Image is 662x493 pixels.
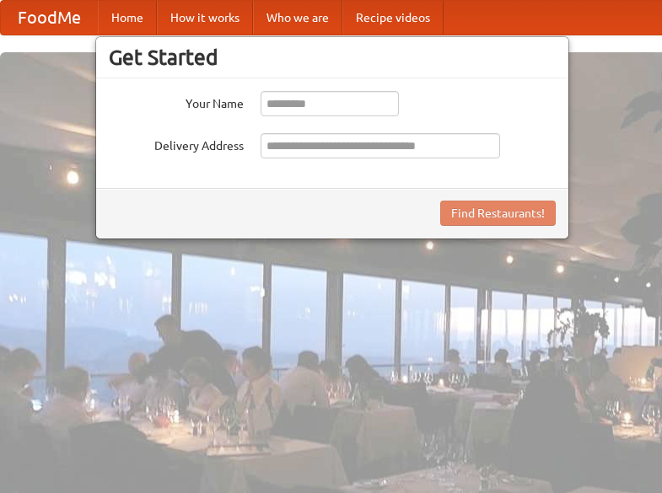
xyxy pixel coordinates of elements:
[109,91,244,112] label: Your Name
[440,201,556,226] button: Find Restaurants!
[342,1,444,35] a: Recipe videos
[109,133,244,154] label: Delivery Address
[109,45,556,70] h3: Get Started
[98,1,157,35] a: Home
[1,1,98,35] a: FoodMe
[253,1,342,35] a: Who we are
[157,1,253,35] a: How it works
